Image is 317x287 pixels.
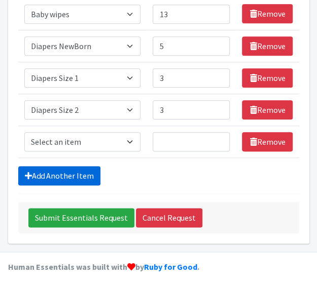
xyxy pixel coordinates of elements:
[242,132,293,151] a: Remove
[18,166,100,185] a: Add Another Item
[242,100,293,119] a: Remove
[242,68,293,88] a: Remove
[8,261,199,271] strong: Human Essentials was built with by .
[242,4,293,23] a: Remove
[28,208,134,227] input: Submit Essentials Request
[136,208,202,227] a: Cancel Request
[242,36,293,56] a: Remove
[144,261,197,271] a: Ruby for Good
